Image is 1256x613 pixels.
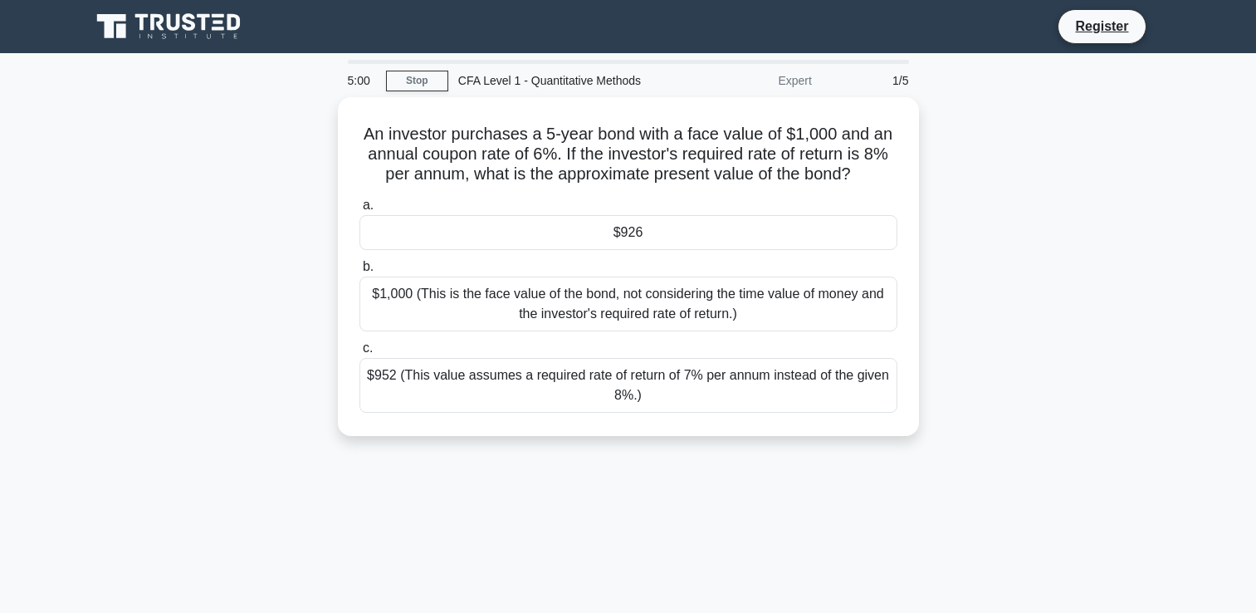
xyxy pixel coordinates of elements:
[1065,16,1138,37] a: Register
[363,259,374,273] span: b.
[822,64,919,97] div: 1/5
[363,341,373,355] span: c.
[359,277,897,331] div: $1,000 (This is the face value of the bond, not considering the time value of money and the inves...
[677,64,822,97] div: Expert
[358,124,899,185] h5: An investor purchases a 5-year bond with a face value of $1,000 and an annual coupon rate of 6%. ...
[448,64,677,97] div: CFA Level 1 - Quantitative Methods
[386,71,448,91] a: Stop
[359,215,897,250] div: $926
[363,198,374,212] span: a.
[359,358,897,413] div: $952 (This value assumes a required rate of return of 7% per annum instead of the given 8%.)
[338,64,386,97] div: 5:00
